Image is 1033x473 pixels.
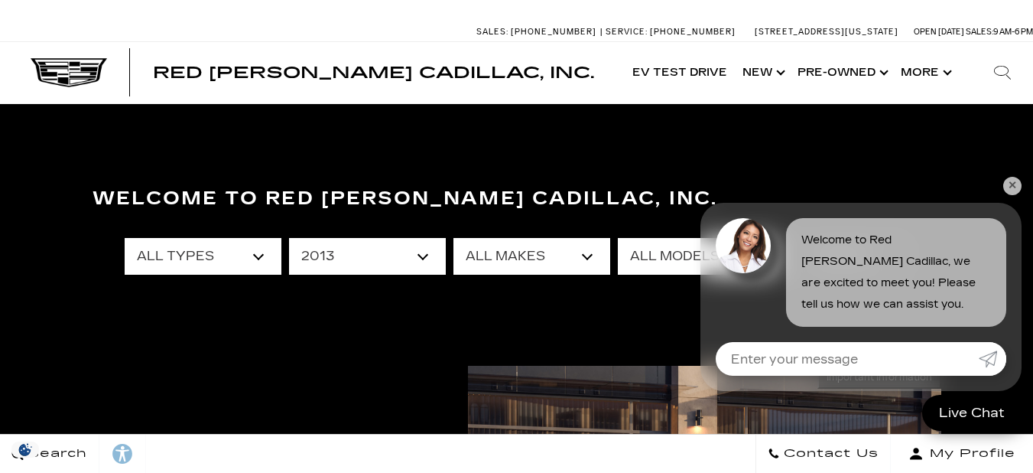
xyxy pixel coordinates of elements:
[153,65,594,80] a: Red [PERSON_NAME] Cadillac, Inc.
[606,27,648,37] span: Service:
[891,435,1033,473] button: Open user profile menu
[922,395,1022,431] a: Live Chat
[600,28,739,36] a: Service: [PHONE_NUMBER]
[979,342,1006,376] a: Submit
[716,342,979,376] input: Enter your message
[153,64,594,82] span: Red [PERSON_NAME] Cadillac, Inc.
[735,42,790,103] a: New
[511,27,596,37] span: [PHONE_NUMBER]
[993,27,1033,37] span: 9 AM-6 PM
[289,238,446,275] select: Filter by year
[786,218,1006,327] div: Welcome to Red [PERSON_NAME] Cadillac, we are excited to meet you! Please tell us how we can assi...
[650,27,736,37] span: [PHONE_NUMBER]
[931,404,1012,422] span: Live Chat
[8,442,43,458] img: Opt-Out Icon
[893,42,957,103] button: More
[453,238,610,275] select: Filter by make
[780,443,879,465] span: Contact Us
[125,238,281,275] select: Filter by type
[755,435,891,473] a: Contact Us
[476,28,600,36] a: Sales: [PHONE_NUMBER]
[716,218,771,273] img: Agent profile photo
[618,238,775,275] select: Filter by model
[924,443,1015,465] span: My Profile
[790,42,893,103] a: Pre-Owned
[24,443,87,465] span: Search
[8,442,43,458] section: Click to Open Cookie Consent Modal
[755,27,898,37] a: [STREET_ADDRESS][US_STATE]
[966,27,993,37] span: Sales:
[31,58,107,87] img: Cadillac Dark Logo with Cadillac White Text
[93,184,941,214] h3: Welcome to Red [PERSON_NAME] Cadillac, Inc.
[914,27,964,37] span: Open [DATE]
[476,27,508,37] span: Sales:
[625,42,735,103] a: EV Test Drive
